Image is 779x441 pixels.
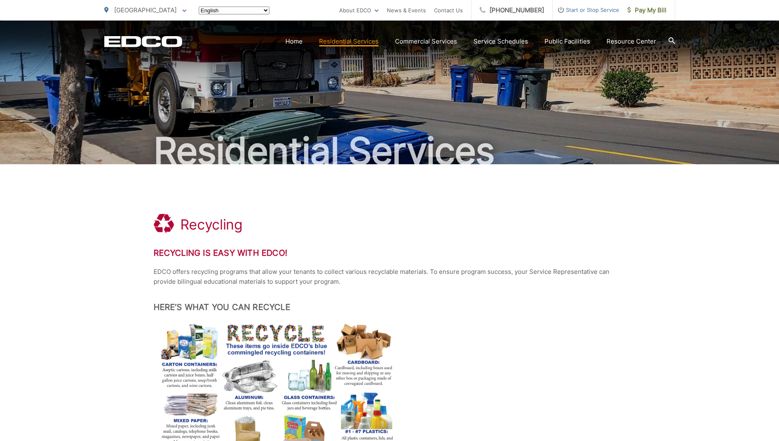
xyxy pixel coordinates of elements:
[395,37,457,46] a: Commercial Services
[607,37,656,46] a: Resource Center
[285,37,303,46] a: Home
[154,248,288,258] strong: Recycling is Easy with EDCO!
[339,5,379,15] a: About EDCO
[319,37,379,46] a: Residential Services
[114,6,177,14] span: [GEOGRAPHIC_DATA]
[627,5,666,15] span: Pay My Bill
[104,131,675,172] h2: Residential Services
[199,7,269,14] select: Select a language
[387,5,426,15] a: News & Events
[434,5,463,15] a: Contact Us
[180,216,243,233] h1: Recycling
[154,302,626,312] h2: Here’s What You Can Recycle
[104,36,182,47] a: EDCD logo. Return to the homepage.
[473,37,528,46] a: Service Schedules
[545,37,590,46] a: Public Facilities
[154,267,626,287] p: EDCO offers recycling programs that allow your tenants to collect various recyclable materials. T...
